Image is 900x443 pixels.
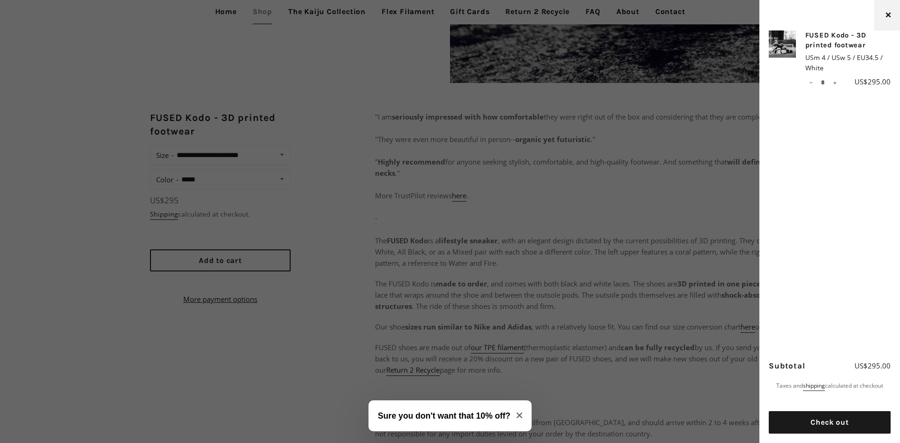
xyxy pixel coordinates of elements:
img: FUSED Kodo - 3D printed footwear [769,30,796,58]
span: USm 4 / USw 5 / EU34.5 / White [805,53,891,74]
a: shipping [803,382,825,391]
button: Reduce item quantity by one [805,76,817,89]
span: Subtotal [769,361,805,370]
span: US$295.00 [855,361,891,370]
p: Taxes and calculated at checkout [769,381,891,390]
input: quantity [805,76,840,89]
div: US$295.00 [839,76,891,87]
button: Increase item quantity by one [829,76,840,89]
a: FUSED Kodo - 3D printed footwear [805,30,891,50]
button: Check out [769,411,891,434]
